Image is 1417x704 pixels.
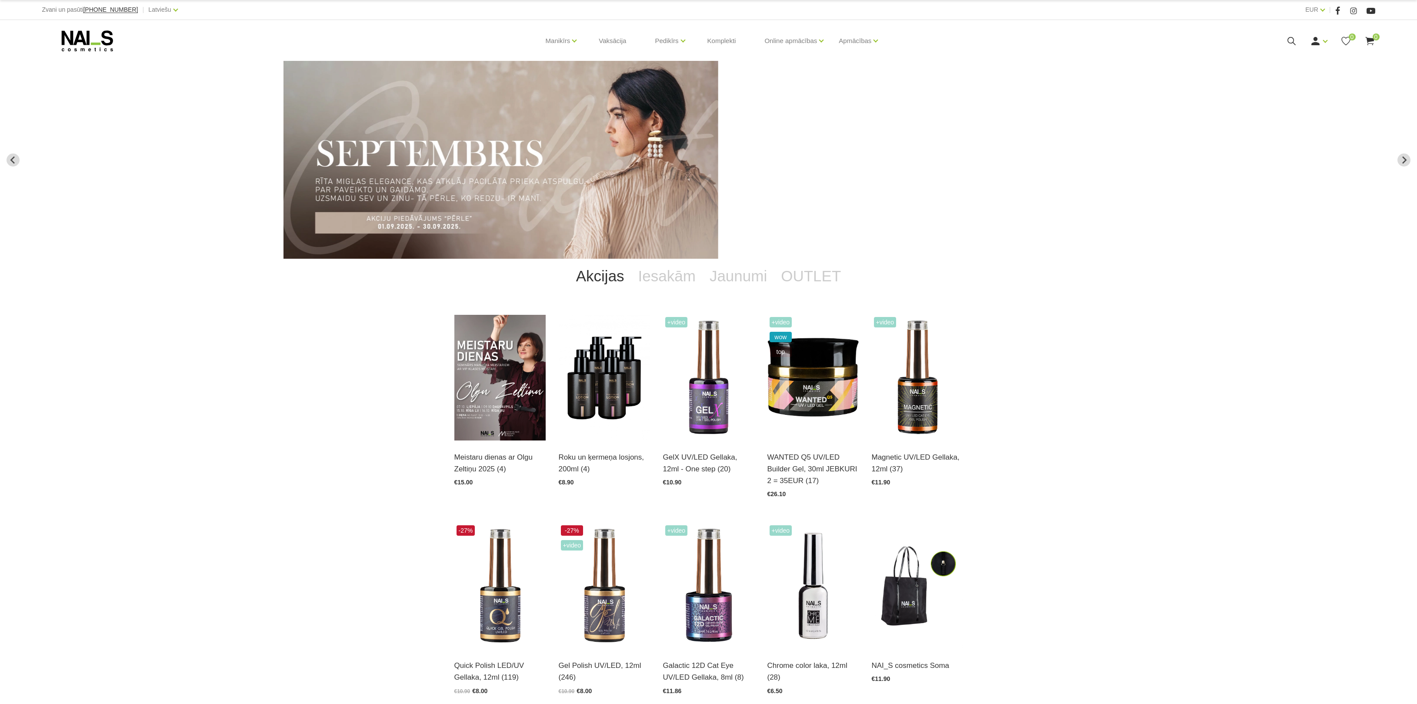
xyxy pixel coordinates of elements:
[703,259,774,294] a: Jaunumi
[559,479,574,486] span: €8.90
[874,317,897,327] span: +Video
[655,23,678,58] a: Pedikīrs
[770,332,792,342] span: wow
[872,660,963,671] a: NAI_S cosmetics Soma
[559,660,650,683] a: Gel Polish UV/LED, 12ml (246)
[764,23,817,58] a: Online apmācības
[767,315,859,440] img: Gels WANTED NAILS cosmetics tehniķu komanda ir radījusi gelu, kas ilgi jau ir katra meistara mekl...
[1340,36,1351,47] a: 0
[83,6,138,13] span: [PHONE_NUMBER]
[770,525,792,536] span: +Video
[472,687,487,694] span: €8.00
[767,490,786,497] span: €26.10
[663,315,754,440] img: Trīs vienā - bāze, tonis, tops (trausliem nagiem vēlams papildus lietot bāzi). Ilgnoturīga un int...
[561,540,583,551] span: +Video
[1329,4,1331,15] span: |
[148,4,171,15] a: Latviešu
[457,525,475,536] span: -27%
[767,687,783,694] span: €6.50
[454,660,546,683] a: Quick Polish LED/UV Gellaka, 12ml (119)
[569,259,631,294] a: Akcijas
[1364,36,1375,47] a: 0
[577,687,592,694] span: €8.00
[1373,33,1380,40] span: 0
[700,20,743,62] a: Komplekti
[872,675,890,682] span: €11.90
[665,525,688,536] span: +Video
[767,660,859,683] a: Chrome color laka, 12ml (28)
[454,688,470,694] span: €10.90
[559,523,650,649] img: Ilgnoturīga, intensīvi pigmentēta gellaka. Viegli klājas, lieliski žūst, nesaraujas, neatkāpjas n...
[767,523,859,649] img: Paredzēta hromēta jeb spoguļspīduma efekta veidošanai uz pilnas naga plātnes vai atsevišķiem diza...
[559,688,575,694] span: €10.90
[770,347,792,357] span: top
[872,451,963,475] a: Magnetic UV/LED Gellaka, 12ml (37)
[1356,676,1413,704] iframe: chat widget
[872,523,963,649] img: Ērta, eleganta, izturīga soma ar NAI_S cosmetics logo.Izmērs: 38 x 46 x 14 cm...
[872,315,963,440] img: Ilgnoturīga gellaka, kas sastāv no metāla mikrodaļiņām, kuras īpaša magnēta ietekmē var pārvērst ...
[559,315,650,440] img: BAROJOŠS roku un ķermeņa LOSJONSBALI COCONUT barojošs roku un ķermeņa losjons paredzēts jebkura t...
[559,451,650,475] a: Roku un ķermeņa losjons, 200ml (4)
[872,479,890,486] span: €11.90
[1349,33,1356,40] span: 0
[454,479,473,486] span: €15.00
[663,687,682,694] span: €11.86
[631,259,703,294] a: Iesakām
[454,523,546,649] img: Ātri, ērti un vienkārši!Intensīvi pigmentēta gellaka, kas perfekti klājas arī vienā slānī, tādā v...
[454,451,546,475] a: Meistaru dienas ar Olgu Zeltiņu 2025 (4)
[454,315,546,440] img: ✨ Meistaru dienas ar Olgu Zeltiņu 2025 ✨🍂 RUDENS / Seminārs manikīra meistariem 🍂📍 Liepāja – 7. o...
[839,23,871,58] a: Apmācības
[283,61,1134,259] li: 3 of 13
[665,317,688,327] span: +Video
[663,451,754,475] a: GelX UV/LED Gellaka, 12ml - One step (20)
[83,7,138,13] a: [PHONE_NUMBER]
[1305,4,1318,15] a: EUR
[592,20,633,62] a: Vaksācija
[663,660,754,683] a: Galactic 12D Cat Eye UV/LED Gellaka, 8ml (8)
[561,525,583,536] span: -27%
[546,23,570,58] a: Manikīrs
[767,451,859,487] a: WANTED Q5 UV/LED Builder Gel, 30ml JEBKURI 2 = 35EUR (17)
[663,479,682,486] span: €10.90
[774,259,848,294] a: OUTLET
[142,4,144,15] span: |
[42,4,138,15] div: Zvani un pasūti
[1397,153,1410,167] button: Next slide
[7,153,20,167] button: Previous slide
[770,317,792,327] span: +Video
[663,523,754,649] img: Daudzdimensionāla magnētiskā gellaka, kas satur smalkas, atstarojošas hroma daļiņas. Ar īpaša mag...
